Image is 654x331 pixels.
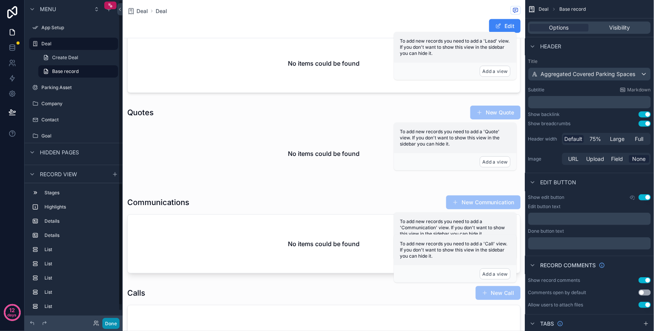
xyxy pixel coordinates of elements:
[550,24,569,31] span: Options
[52,55,78,61] span: Create Deal
[528,277,580,283] div: Show record comments
[635,135,644,143] span: Full
[400,129,500,147] span: To add new records you need to add a 'Quote' view. If you don't want to show this view in the sid...
[560,6,586,12] span: Base record
[40,170,77,178] span: Record view
[528,237,651,250] div: scrollable content
[633,155,646,163] span: None
[8,309,17,320] p: days
[41,101,117,107] label: Company
[528,58,651,65] label: Title
[29,98,118,110] a: Company
[44,303,115,309] label: List
[40,149,79,156] span: Hidden pages
[539,6,549,12] span: Deal
[25,183,123,316] div: scrollable content
[44,218,115,224] label: Details
[29,114,118,126] a: Contact
[528,136,559,142] label: Header width
[541,261,596,269] span: Record comments
[29,81,118,94] a: Parking Asset
[528,194,565,200] label: Show edit button
[44,247,115,253] label: List
[44,261,115,267] label: List
[400,241,508,259] span: To add new records you need to add a 'Call' view. If you don't want to show this view in the side...
[528,302,583,308] div: Allow users to attach files
[480,268,511,280] button: Add a view
[565,135,583,143] span: Default
[44,289,115,295] label: List
[528,204,561,210] label: Edit button text
[611,155,623,163] span: Field
[29,22,118,34] a: App Setup
[480,66,511,77] button: Add a view
[610,24,630,31] span: Visibility
[44,204,115,210] label: Highlights
[480,156,511,167] button: Add a view
[40,5,56,13] span: Menu
[41,133,117,139] label: Goal
[569,155,579,163] span: URL
[541,179,577,186] span: Edit button
[52,68,79,74] span: Base record
[136,7,148,15] span: Deal
[620,87,651,93] a: Markdown
[541,43,562,50] span: Header
[44,232,115,238] label: Details
[528,213,651,225] div: scrollable content
[528,228,564,234] label: Done button text
[628,87,651,93] span: Markdown
[41,117,117,123] label: Contact
[29,130,118,142] a: Goal
[528,111,560,118] div: Show backlink
[587,155,605,163] span: Upload
[610,135,625,143] span: Large
[29,38,118,50] a: Deal
[489,19,521,33] button: Edit
[400,38,510,56] span: To add new records you need to add a 'Lead' view. If you don't want to show this view in the side...
[528,156,559,162] label: Image
[29,164,118,176] a: My Profile
[156,7,167,15] a: Deal
[528,121,571,127] div: Show breadcrumbs
[41,41,113,47] label: Deal
[38,65,118,78] a: Base record
[590,135,601,143] span: 75%
[44,275,115,281] label: List
[102,318,120,329] button: Done
[127,7,148,15] a: Deal
[541,70,636,78] span: Aggregated Covered Parking Spaces
[528,68,651,81] button: Aggregated Covered Parking Spaces
[400,218,505,237] span: To add new records you need to add a 'Communication' view. If you don't want to show this view in...
[44,190,115,196] label: Stages
[41,25,117,31] label: App Setup
[41,84,117,91] label: Parking Asset
[528,96,651,108] div: scrollable content
[9,306,15,314] p: 12
[38,51,118,64] a: Create Deal
[528,87,545,93] label: Subtitle
[528,290,587,296] div: Comments open by default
